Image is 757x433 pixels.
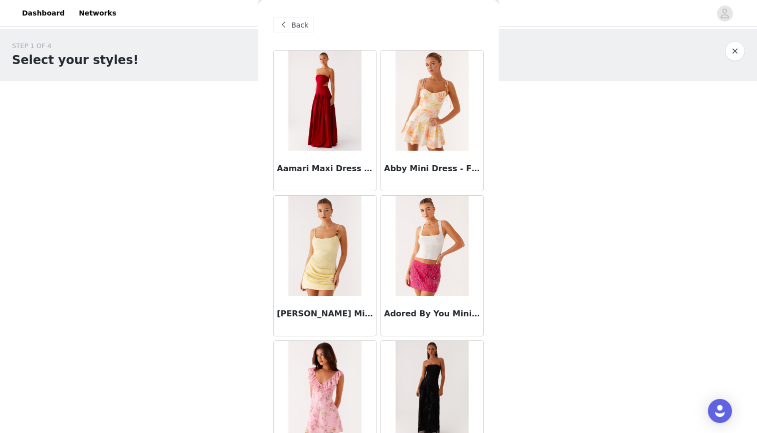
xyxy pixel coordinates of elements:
[12,41,139,51] div: STEP 1 OF 4
[396,196,468,296] img: Adored By You Mini Skirt - Fuchsia
[288,196,361,296] img: Adella Mini Dress - Yellow
[16,2,71,25] a: Dashboard
[291,20,308,31] span: Back
[12,51,139,69] h1: Select your styles!
[720,6,729,22] div: avatar
[288,51,361,151] img: Aamari Maxi Dress - Red
[708,399,732,423] div: Open Intercom Messenger
[277,163,373,175] h3: Aamari Maxi Dress - Red
[73,2,122,25] a: Networks
[277,308,373,320] h3: [PERSON_NAME] Mini Dress - Yellow
[396,51,468,151] img: Abby Mini Dress - Floral Print
[384,163,480,175] h3: Abby Mini Dress - Floral Print
[384,308,480,320] h3: Adored By You Mini Skirt - Fuchsia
